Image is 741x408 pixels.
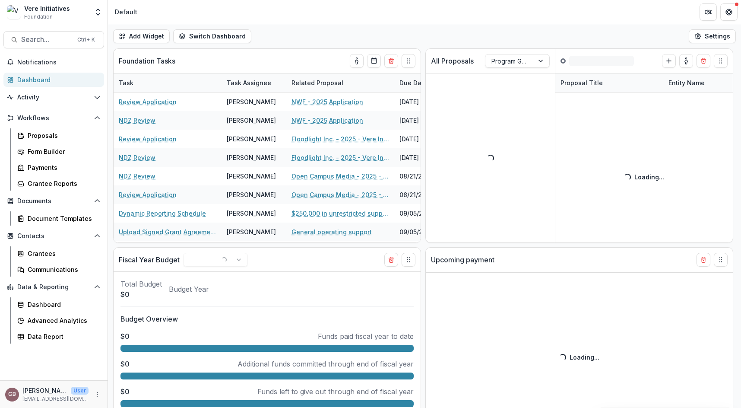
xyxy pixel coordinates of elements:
div: [PERSON_NAME] [227,134,276,143]
div: Related Proposal [286,73,394,92]
a: Grantee Reports [14,176,104,191]
a: $250,000 in unrestricted support (private reporting tailored); $100,000 to support the Sustainabl... [291,209,389,218]
div: Communications [28,265,97,274]
button: Drag [714,253,728,267]
div: Document Templates [28,214,97,223]
div: 08/21/2025 [394,167,459,185]
p: Budget Overview [120,314,414,324]
div: [PERSON_NAME] [227,209,276,218]
p: $0 [120,359,130,369]
div: Data Report [28,332,97,341]
div: Related Proposal [286,78,348,87]
a: Review Application [119,134,177,143]
button: Open Documents [3,194,104,208]
button: Notifications [3,55,104,69]
a: Floodlight Inc. - 2025 - Vere Initiatives - Documents & Narrative Upload [291,153,389,162]
a: Proposals [14,128,104,143]
div: Payments [28,163,97,172]
span: Workflows [17,115,90,122]
div: 09/05/2025 [394,223,459,241]
button: Delete card [697,54,710,68]
div: [PERSON_NAME] [227,227,276,236]
span: Notifications [17,59,101,66]
button: Drag [714,54,728,68]
a: NWF - 2025 Application [291,97,363,106]
button: Get Help [720,3,738,21]
a: Data Report [14,329,104,344]
a: Review Application [119,190,177,199]
p: [PERSON_NAME] [22,386,67,395]
a: Dynamic Reporting Schedule [119,209,206,218]
p: $0 [120,289,162,300]
p: $0 [120,331,130,341]
p: Funds left to give out through end of fiscal year [257,386,414,397]
div: Due Date [394,73,459,92]
div: Ctrl + K [76,35,97,45]
a: Open Campus Media - 2025 - Vere Initiatives - Documents & Narrative Upload [291,172,389,181]
div: [PERSON_NAME] [227,153,276,162]
div: [PERSON_NAME] [227,172,276,181]
p: Budget Year [169,284,209,294]
div: [DATE] [394,148,459,167]
a: Advanced Analytics [14,313,104,328]
div: 08/21/2025 [394,185,459,204]
button: Settings [689,29,736,43]
button: Drag [402,54,415,68]
div: [DATE] [394,92,459,111]
a: Dashboard [14,297,104,312]
button: Add Widget [113,29,170,43]
button: Switch Dashboard [173,29,251,43]
div: Proposals [28,131,97,140]
div: 09/05/2025 [394,204,459,223]
p: User [71,387,89,395]
button: toggle-assigned-to-me [350,54,364,68]
a: Open Campus Media - 2025 - Vere Initiatives - Documents & Narrative Upload [291,190,389,199]
div: Dashboard [28,300,97,309]
div: [DATE] [394,111,459,130]
p: $0 [120,386,130,397]
button: Calendar [367,54,381,68]
div: Grace Brown [8,392,16,397]
a: Document Templates [14,211,104,226]
div: Task [114,78,139,87]
button: Delete card [697,253,710,267]
img: Vere Initiatives [7,5,21,19]
a: NDZ Review [119,172,155,181]
div: Form Builder [28,147,97,156]
button: Create Proposal [662,54,676,68]
div: Due Date [394,78,433,87]
span: Search... [21,35,72,44]
div: Task Assignee [222,78,276,87]
span: Activity [17,94,90,101]
p: Fiscal Year Budget [119,255,180,265]
div: Dashboard [17,75,97,84]
button: Drag [402,253,415,267]
p: Funds paid fiscal year to date [318,331,414,341]
div: Default [115,7,137,16]
div: Task [114,73,222,92]
button: Delete card [384,253,398,267]
button: Open Contacts [3,229,104,243]
div: Task Assignee [222,73,286,92]
button: Open Workflows [3,111,104,125]
button: More [92,389,102,400]
a: Communications [14,262,104,277]
button: Delete card [384,54,398,68]
button: Search... [3,31,104,48]
div: Vere Initiatives [24,4,70,13]
button: Open Data & Reporting [3,280,104,294]
button: Open entity switcher [92,3,104,21]
a: NDZ Review [119,116,155,125]
a: NWF - 2025 Application [291,116,363,125]
a: Upload Signed Grant Agreements [119,227,216,236]
div: Grantee Reports [28,179,97,188]
button: toggle-assigned-to-me [679,54,693,68]
div: Advanced Analytics [28,316,97,325]
div: Grantees [28,249,97,258]
span: Contacts [17,233,90,240]
p: Upcoming payment [431,255,494,265]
